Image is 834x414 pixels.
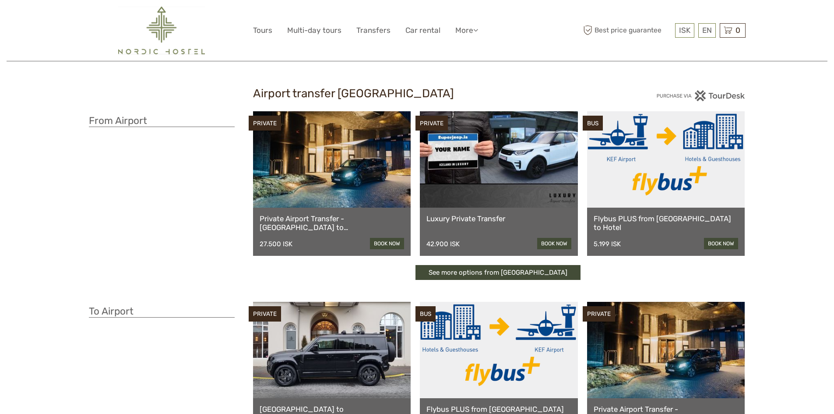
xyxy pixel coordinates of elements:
a: book now [704,238,738,249]
div: 5.199 ISK [594,240,621,248]
a: book now [370,238,404,249]
a: Tours [253,24,272,37]
a: Transfers [356,24,391,37]
div: EN [698,23,716,38]
div: 27.500 ISK [260,240,292,248]
img: 2454-61f15230-a6bf-4303-aa34-adabcbdb58c5_logo_big.png [118,7,205,54]
img: PurchaseViaTourDesk.png [656,90,745,101]
h3: From Airport [89,115,235,127]
span: 0 [734,26,742,35]
div: BUS [583,116,603,131]
a: Multi-day tours [287,24,341,37]
a: Flybus PLUS from [GEOGRAPHIC_DATA] to Hotel [594,214,739,232]
div: PRIVATE [415,116,448,131]
a: More [455,24,478,37]
div: PRIVATE [583,306,615,322]
div: BUS [415,306,436,322]
div: PRIVATE [249,116,281,131]
a: Luxury Private Transfer [426,214,571,223]
span: Best price guarantee [581,23,673,38]
div: PRIVATE [249,306,281,322]
h3: To Airport [89,305,235,318]
a: Car rental [405,24,440,37]
a: book now [537,238,571,249]
div: 42.900 ISK [426,240,460,248]
span: ISK [679,26,690,35]
a: Private Airport Transfer - [GEOGRAPHIC_DATA] to [GEOGRAPHIC_DATA] [260,214,405,232]
h2: Airport transfer [GEOGRAPHIC_DATA] [253,87,581,101]
a: See more options from [GEOGRAPHIC_DATA] [415,265,581,280]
